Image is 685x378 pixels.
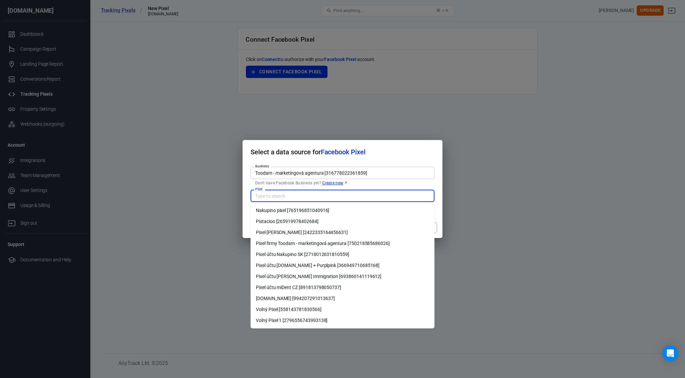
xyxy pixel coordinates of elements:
a: Create new [322,180,348,186]
div: Open Intercom Messenger [662,345,678,361]
li: Volný Pixel [558143781830566] [251,304,434,315]
li: Nakupino pixel [765196851040916] [251,205,434,216]
label: Pixel [255,187,263,192]
li: Pixel [PERSON_NAME] [2422335164456631] [251,227,434,238]
p: Don't have Facebook Business yet? [255,180,430,186]
li: Pixel účtu miDent CZ [891813798050737] [251,282,434,293]
li: Pixel firmy Toodam - marketingová agentura [750218585686026] [251,238,434,249]
span: Facebook Pixel [321,148,365,156]
h2: Select a data source for [243,140,442,164]
li: Pistacioo [265919978402684] [251,216,434,227]
input: Type to search [253,169,431,177]
li: Volný Pixel 1 [2796556743993138] [251,315,434,326]
label: Business [255,164,269,169]
li: Pixel účtu [DOMAIN_NAME] + Purplpink [366949710685168] [251,260,434,271]
li: Pixel účtu [PERSON_NAME] Immigration [693860141119612] [251,271,434,282]
li: Pixel účtu Nakupino SK [2718012631810559] [251,249,434,260]
input: Type to search [253,192,431,200]
li: [DOMAIN_NAME] [994207291013637] [251,293,434,304]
